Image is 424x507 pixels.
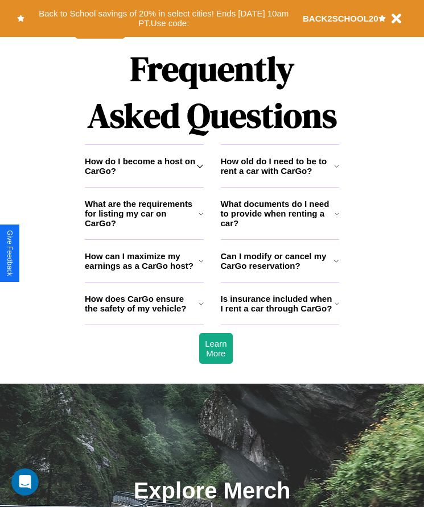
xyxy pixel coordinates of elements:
[221,199,335,228] h3: What documents do I need to provide when renting a car?
[85,156,196,176] h3: How do I become a host on CarGo?
[199,333,232,364] button: Learn More
[85,294,199,313] h3: How does CarGo ensure the safety of my vehicle?
[85,40,339,144] h1: Frequently Asked Questions
[24,6,303,31] button: Back to School savings of 20% in select cities! Ends [DATE] 10am PT.Use code:
[221,294,335,313] h3: Is insurance included when I rent a car through CarGo?
[221,156,334,176] h3: How old do I need to be to rent a car with CarGo?
[85,199,199,228] h3: What are the requirements for listing my car on CarGo?
[303,14,378,23] b: BACK2SCHOOL20
[6,230,14,276] div: Give Feedback
[221,251,334,271] h3: Can I modify or cancel my CarGo reservation?
[11,468,39,496] iframe: Intercom live chat
[85,251,199,271] h3: How can I maximize my earnings as a CarGo host?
